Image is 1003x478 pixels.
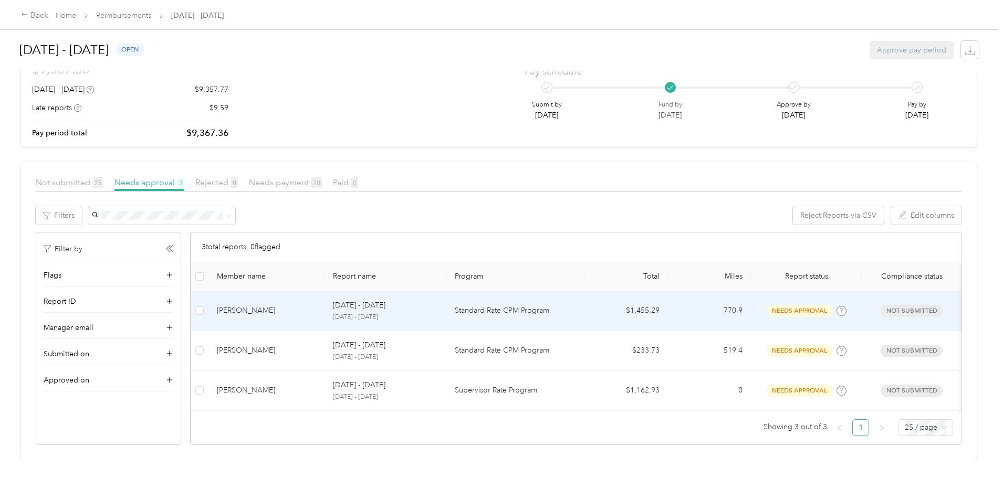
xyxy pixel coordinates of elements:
[32,128,87,139] p: Pay period total
[21,9,48,22] div: Back
[777,100,811,110] p: Approve by
[898,419,953,436] div: Page Size
[333,339,385,351] p: [DATE] - [DATE]
[333,177,358,187] span: Paid
[455,345,577,356] p: Standard Rate CPM Program
[668,331,751,371] td: 519.4
[759,272,853,281] span: Report status
[659,110,682,121] p: [DATE]
[668,371,751,411] td: 0
[186,126,228,140] p: $9,367.36
[92,177,103,188] span: 25
[532,110,562,121] p: [DATE]
[96,11,151,20] a: Reimbursements
[881,345,943,357] span: Not submitted
[333,300,385,311] p: [DATE] - [DATE]
[668,291,751,331] td: 770.9
[585,331,668,371] td: $233.73
[44,243,82,254] p: Filter by
[333,379,385,391] p: [DATE] - [DATE]
[217,345,316,356] div: [PERSON_NAME]
[944,419,1003,478] iframe: Everlance-gr Chat Button Frame
[853,420,869,435] a: 1
[767,345,833,357] span: needs approval
[32,102,81,113] div: Late reports
[831,419,848,436] button: left
[446,371,585,411] td: Supervisor Rate Program
[585,291,668,331] td: $1,455.29
[879,424,885,431] span: right
[56,11,76,20] a: Home
[36,206,82,225] button: Filters
[777,110,811,121] p: [DATE]
[905,100,928,110] p: Pay by
[881,305,943,317] span: Not submitted
[217,385,316,396] div: [PERSON_NAME]
[905,110,928,121] p: [DATE]
[585,371,668,411] td: $1,162.93
[455,305,577,316] p: Standard Rate CPM Program
[325,262,446,291] th: Report name
[195,84,228,95] p: $9,357.77
[217,305,316,316] div: [PERSON_NAME]
[19,37,109,62] h1: [DATE] - [DATE]
[351,177,358,188] span: 0
[36,177,103,187] span: Not submitted
[311,177,322,188] span: 20
[210,102,228,113] p: $9.59
[446,331,585,371] td: Standard Rate CPM Program
[905,420,947,435] span: 25 / page
[831,419,848,436] li: Previous Page
[593,272,660,281] div: Total
[333,313,438,322] p: [DATE] - [DATE]
[793,206,884,225] button: Reject Reports via CSV
[767,305,833,317] span: needs approval
[764,419,827,435] span: Showing 3 out of 3
[171,10,224,21] span: [DATE] - [DATE]
[676,272,743,281] div: Miles
[44,322,93,333] span: Manager email
[116,44,144,56] span: open
[333,392,438,402] p: [DATE] - [DATE]
[881,385,943,397] span: Not submitted
[532,100,562,110] p: Submit by
[208,262,325,291] th: Member name
[231,177,238,188] span: 0
[44,270,61,281] span: Flags
[446,262,585,291] th: Program
[44,296,76,307] span: Report ID
[852,419,869,436] li: 1
[114,177,184,187] span: Needs approval
[837,424,843,431] span: left
[44,375,89,386] span: Approved on
[455,385,577,396] p: Supervisor Rate Program
[249,177,322,187] span: Needs payment
[195,177,238,187] span: Rejected
[191,232,962,262] div: 3 total reports, 0 flagged
[891,206,962,225] button: Edit columns
[217,272,316,281] div: Member name
[659,100,682,110] p: Fund by
[873,419,890,436] button: right
[333,353,438,362] p: [DATE] - [DATE]
[32,84,94,95] div: [DATE] - [DATE]
[873,419,890,436] li: Next Page
[767,385,833,397] span: needs approval
[446,291,585,331] td: Standard Rate CPM Program
[44,348,89,359] span: Submitted on
[177,177,184,188] span: 3
[870,272,953,281] span: Compliance status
